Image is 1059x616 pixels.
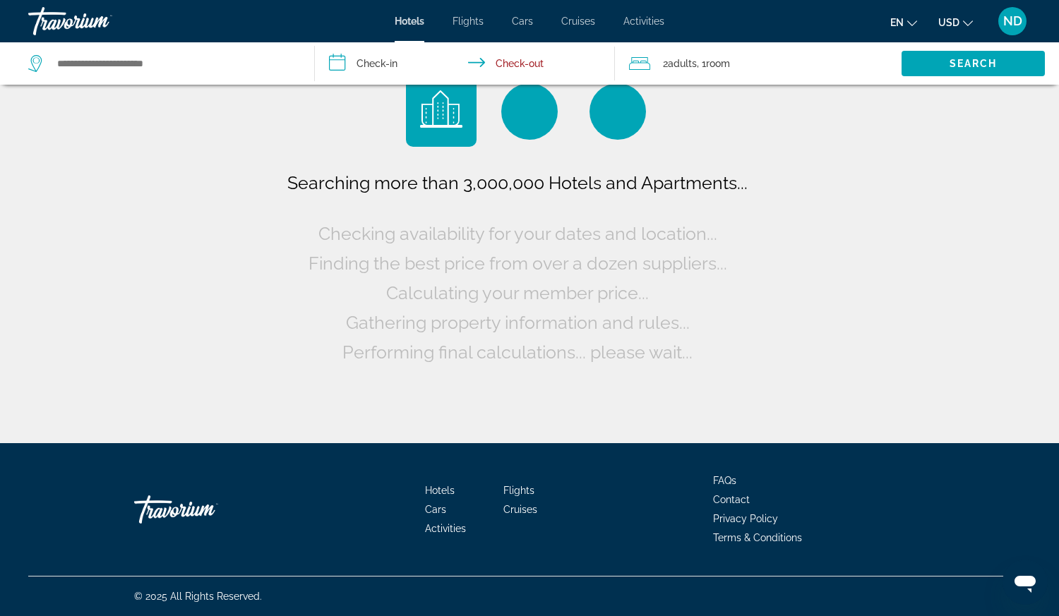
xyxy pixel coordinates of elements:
a: Activities [623,16,664,27]
span: ND [1003,14,1022,28]
span: Room [706,58,730,69]
a: Activities [425,523,466,534]
span: Adults [668,58,697,69]
span: , 1 [697,54,730,73]
a: Hotels [425,485,455,496]
a: FAQs [713,475,736,486]
button: Check in and out dates [315,42,616,85]
span: Finding the best price from over a dozen suppliers... [309,253,727,274]
a: Privacy Policy [713,513,778,524]
span: © 2025 All Rights Reserved. [134,591,262,602]
a: Flights [503,485,534,496]
a: Cruises [503,504,537,515]
button: Search [902,51,1045,76]
span: Checking availability for your dates and location... [318,223,717,244]
button: Travelers: 2 adults, 0 children [615,42,902,85]
button: Change currency [938,12,973,32]
a: Flights [453,16,484,27]
a: Travorium [134,488,275,531]
iframe: Button to launch messaging window [1003,560,1048,605]
span: 2 [663,54,697,73]
a: Contact [713,494,750,505]
span: en [890,17,904,28]
span: Gathering property information and rules... [346,312,690,333]
span: Searching more than 3,000,000 Hotels and Apartments... [287,172,748,193]
a: Hotels [395,16,424,27]
a: Cars [512,16,533,27]
span: Calculating your member price... [386,282,649,303]
button: User Menu [994,6,1031,36]
span: Search [950,58,998,69]
a: Terms & Conditions [713,532,802,543]
a: Cars [425,504,446,515]
a: Travorium [28,3,169,40]
span: Performing final calculations... please wait... [342,342,693,363]
span: USD [938,17,959,28]
button: Change language [890,12,917,32]
a: Cruises [561,16,595,27]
